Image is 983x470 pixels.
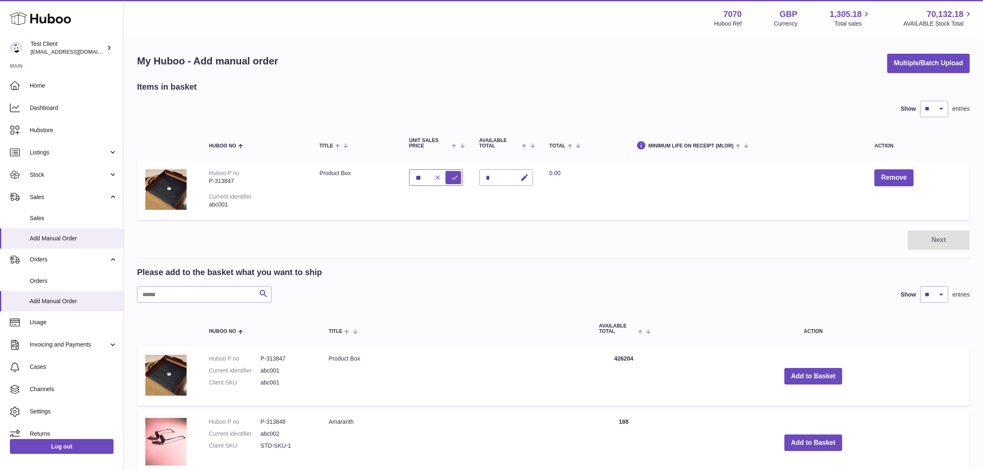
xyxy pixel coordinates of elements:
[30,126,117,134] span: Hubstore
[834,20,871,28] span: Total sales
[145,169,187,210] img: Product Box
[137,267,322,278] h2: Please add to the basket what you want to ship
[30,82,117,90] span: Home
[657,315,970,342] th: Action
[30,318,117,326] span: Usage
[874,169,913,186] button: Remove
[887,54,970,73] button: Multiple/Batch Upload
[830,9,872,28] a: 1,305.18 Total sales
[479,138,520,149] span: AVAILABLE Total
[30,171,109,179] span: Stock
[320,143,333,149] span: Title
[409,138,450,149] span: Unit Sales Price
[30,149,109,157] span: Listings
[830,9,862,20] span: 1,305.18
[209,177,303,185] div: P-313847
[30,430,117,438] span: Returns
[137,81,197,93] h2: Items in basket
[550,170,561,176] span: 0.00
[784,434,842,451] button: Add to Basket
[209,201,303,209] div: abc001
[209,355,261,363] dt: Huboo P no
[30,408,117,415] span: Settings
[874,143,962,149] div: Action
[209,430,261,438] dt: Current identifier
[903,9,973,28] a: 70,132.18 AVAILABLE Stock Total
[927,9,964,20] span: 70,132.18
[30,256,109,263] span: Orders
[30,235,117,242] span: Add Manual Order
[329,329,342,334] span: Title
[901,291,916,299] label: Show
[550,143,566,149] span: Total
[311,161,401,220] td: Product Box
[145,418,187,465] img: Amaranth
[774,20,798,28] div: Currency
[723,9,742,20] strong: 7070
[10,439,114,454] a: Log out
[320,347,591,406] td: Product Box
[30,104,117,112] span: Dashboard
[952,105,970,113] span: entries
[261,379,312,387] dd: abc001
[30,363,117,371] span: Cases
[209,418,261,426] dt: Huboo P no
[10,42,22,54] img: internalAdmin-7070@internal.huboo.com
[209,442,261,450] dt: Client SKU
[209,170,239,176] div: Huboo P no
[779,9,797,20] strong: GBP
[30,341,109,349] span: Invoicing and Payments
[30,385,117,393] span: Channels
[209,193,252,200] div: Current identifier
[261,430,312,438] dd: abc002
[145,355,187,395] img: Product Box
[599,323,636,334] span: AVAILABLE Total
[648,143,734,149] span: Minimum Life On Receipt (MLOR)
[261,418,312,426] dd: P-313848
[31,48,121,55] span: [EMAIL_ADDRESS][DOMAIN_NAME]
[30,214,117,222] span: Sales
[31,40,105,56] div: Test Client
[209,143,236,149] span: Huboo no
[714,20,742,28] div: Huboo Ref
[952,291,970,299] span: entries
[901,105,916,113] label: Show
[30,297,117,305] span: Add Manual Order
[903,20,973,28] span: AVAILABLE Stock Total
[261,355,312,363] dd: P-313847
[784,368,842,385] button: Add to Basket
[261,442,312,450] dd: STD-SKU-1
[209,367,261,375] dt: Current identifier
[137,55,278,68] h1: My Huboo - Add manual order
[209,329,236,334] span: Huboo no
[209,379,261,387] dt: Client SKU
[30,193,109,201] span: Sales
[591,347,657,406] td: 426204
[261,367,312,375] dd: abc001
[30,277,117,285] span: Orders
